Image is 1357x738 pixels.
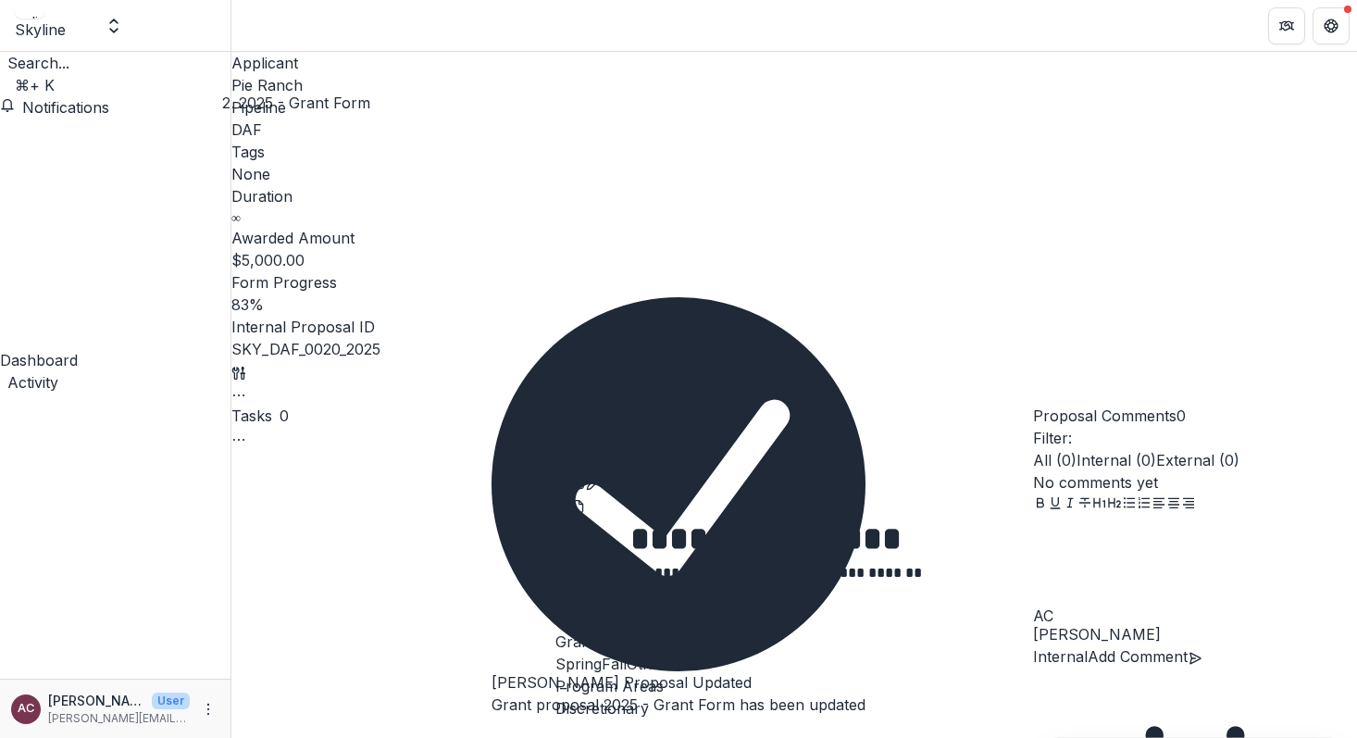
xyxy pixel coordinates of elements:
h3: Tasks [231,405,272,427]
p: $5,000.00 [231,249,305,271]
button: Grant Form1 [555,427,642,471]
button: Internal [1033,645,1088,668]
p: Pipeline [231,96,1357,119]
p: Internal Proposal ID [231,316,1357,338]
span: Grant Form [555,429,636,447]
button: Italicize [1063,495,1077,510]
p: Grant Cycle [555,631,1033,653]
button: View Attached Files [555,471,570,494]
p: Filter: [1033,427,1357,449]
button: Open entity switcher [101,7,127,44]
button: Add Comment [1088,645,1202,668]
button: Proposal Comments [1033,405,1186,427]
span: All ( 0 ) [1033,451,1077,469]
p: User [152,693,190,709]
p: Grant Notes & Flags [555,584,1033,607]
a: Pie Ranch [231,76,303,94]
div: Discretionary [555,697,1033,719]
button: Get Help [1313,7,1350,44]
div: Angie Chen [1033,608,1357,623]
span: External ( 0 ) [1156,451,1239,469]
span: Notifications [22,98,109,117]
p: Duration [231,185,1357,207]
button: Ordered List [1137,495,1152,510]
div: Skyline [15,19,93,41]
p: [PERSON_NAME][EMAIL_ADDRESS][DOMAIN_NAME] [48,710,190,727]
button: Align Left [1152,495,1166,510]
span: 0 [280,407,289,425]
button: Heading 2 [1107,495,1122,510]
button: Underline [1048,495,1063,510]
button: Strike [1077,495,1092,510]
div: 2025 - Grant Form [239,92,370,114]
p: 83 % [231,294,264,316]
p: [PERSON_NAME] [48,691,144,710]
p: ∞ [231,207,241,227]
button: Toggle View Cancelled Tasks [231,427,246,449]
button: Edit as form [585,471,600,494]
button: Bold [1033,495,1048,510]
span: Foundation [15,43,93,61]
p: [PERSON_NAME] [1033,623,1357,645]
button: Bullet List [1122,495,1137,510]
span: Other [627,655,666,673]
p: None [231,163,270,185]
p: Program Areas [555,675,1033,697]
button: Plaintext view [555,494,570,516]
span: Proposal [578,407,641,425]
p: Applicant [231,52,1357,74]
p: Form Progress [231,271,1357,294]
p: Awarded Amount [231,227,1357,249]
button: Align Center [1166,495,1181,510]
button: PDF view [570,494,585,516]
button: More [197,698,219,720]
span: Spring [555,655,602,673]
span: Activity [7,373,58,392]
button: Align Right [1181,495,1196,510]
button: Proposal [555,405,656,427]
p: Tags [231,141,1357,163]
button: Partners [1268,7,1305,44]
span: Internal ( 0 ) [1077,451,1156,469]
button: Heading 1 [1092,495,1107,510]
span: 1 [636,429,642,447]
p: DAF [231,119,262,141]
div: Angie Chen [18,703,34,715]
p: SKY_DAF_0020_2025 [231,338,380,360]
span: 0 [1176,407,1186,425]
p: No comments yet [1033,471,1357,494]
span: Search... [7,54,69,72]
span: Fall [602,655,627,673]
